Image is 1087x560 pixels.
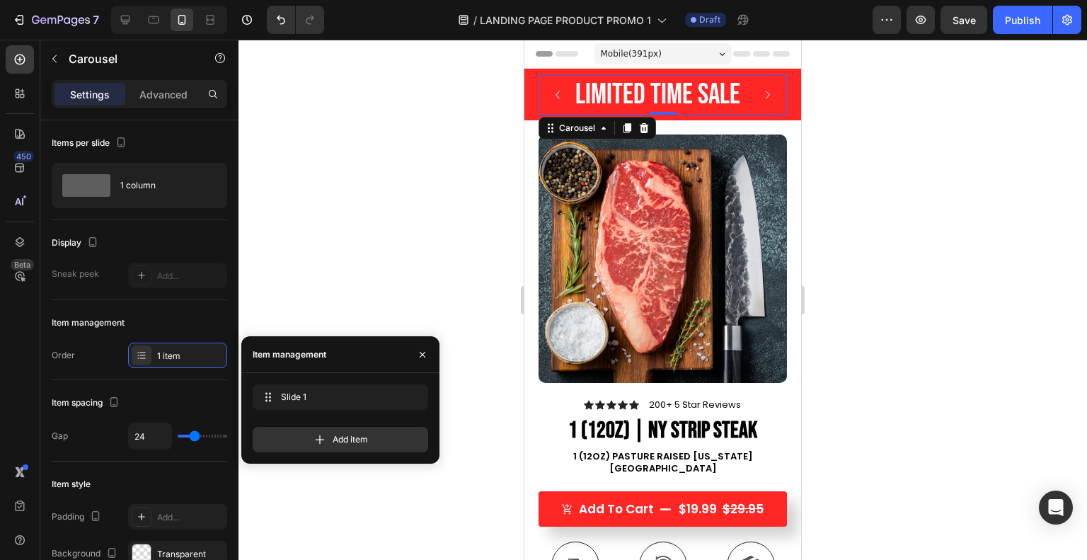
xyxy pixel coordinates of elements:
[52,478,91,491] div: Item style
[333,433,368,446] span: Add item
[52,234,101,253] div: Display
[52,349,75,362] div: Order
[93,11,99,28] p: 7
[480,13,651,28] span: LANDING PAGE PRODUCT PROMO 1
[69,50,189,67] p: Carousel
[11,259,34,270] div: Beta
[13,151,34,162] div: 450
[473,13,477,28] span: /
[52,430,68,442] div: Gap
[52,268,99,280] div: Sneak peek
[52,394,122,413] div: Item spacing
[157,511,224,524] div: Add...
[267,6,324,34] div: Undo/Redo
[70,87,110,102] p: Settings
[52,316,125,329] div: Item management
[6,6,105,34] button: 7
[953,14,976,26] span: Save
[941,6,987,34] button: Save
[52,134,130,153] div: Items per slide
[253,348,326,361] div: Item management
[120,169,207,202] div: 1 column
[52,508,104,527] div: Padding
[281,391,394,404] span: Slide 1
[1039,491,1073,525] div: Open Intercom Messenger
[524,40,801,560] iframe: Design area
[1005,13,1040,28] div: Publish
[139,87,188,102] p: Advanced
[993,6,1052,34] button: Publish
[699,13,720,26] span: Draft
[129,423,171,449] input: Auto
[157,350,224,362] div: 1 item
